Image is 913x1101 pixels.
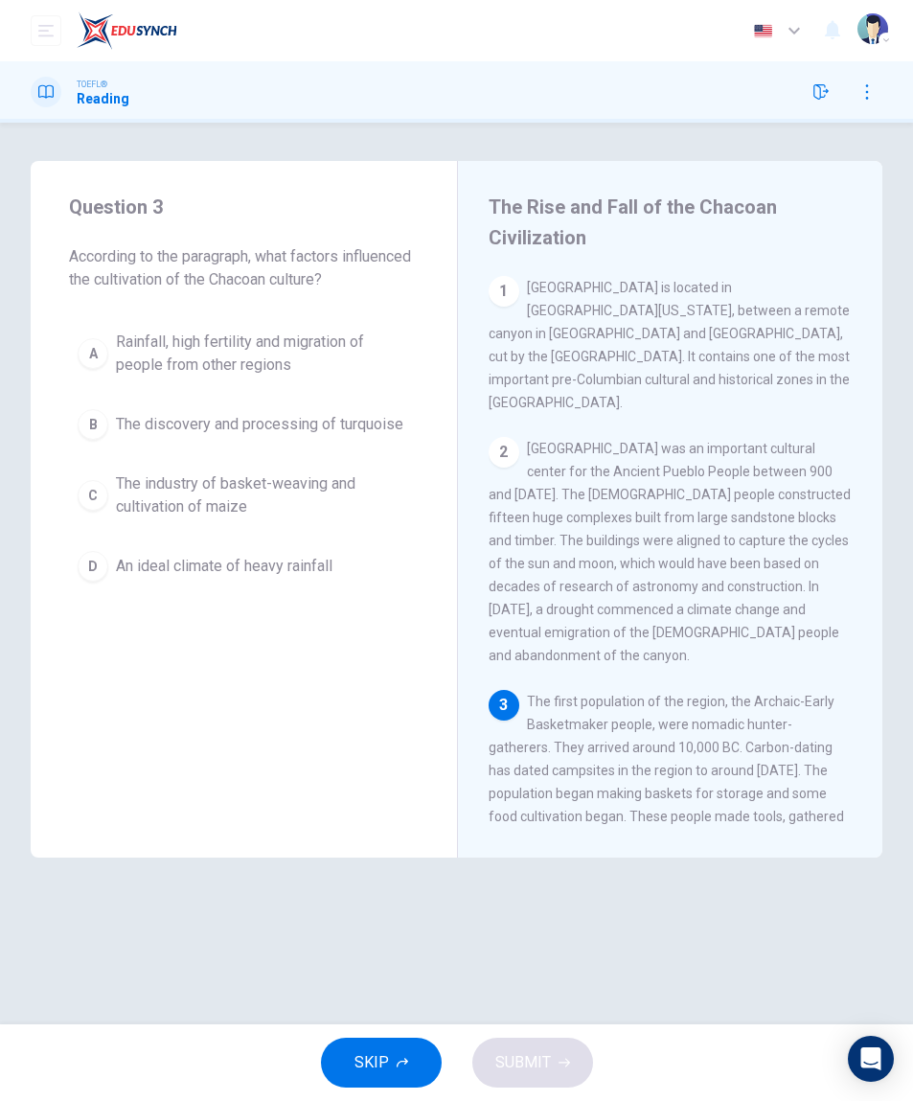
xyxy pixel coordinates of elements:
[78,551,108,582] div: D
[489,437,519,468] div: 2
[31,15,61,46] button: open mobile menu
[77,91,129,106] h1: Reading
[69,322,419,385] button: ARainfall, high fertility and migration of people from other regions
[69,464,419,527] button: CThe industry of basket-weaving and cultivation of maize
[116,472,410,518] span: The industry of basket-weaving and cultivation of maize
[489,192,848,253] h4: The Rise and Fall of the Chacoan Civilization
[489,441,851,663] span: [GEOGRAPHIC_DATA] was an important cultural center for the Ancient Pueblo People between 900 and ...
[78,409,108,440] div: B
[116,555,332,578] span: An ideal climate of heavy rainfall
[69,192,419,222] h4: Question 3
[857,13,888,44] img: Profile picture
[77,11,177,50] img: EduSynch logo
[848,1036,894,1082] div: Open Intercom Messenger
[354,1049,389,1076] span: SKIP
[116,413,403,436] span: The discovery and processing of turquoise
[489,280,850,410] span: [GEOGRAPHIC_DATA] is located in [GEOGRAPHIC_DATA][US_STATE], between a remote canyon in [GEOGRAPH...
[77,78,107,91] span: TOEFL®
[69,245,419,291] span: According to the paragraph, what factors influenced the cultivation of the Chacoan culture?
[69,401,419,448] button: BThe discovery and processing of turquoise
[321,1038,442,1088] button: SKIP
[489,276,519,307] div: 1
[78,338,108,369] div: A
[69,542,419,590] button: DAn ideal climate of heavy rainfall
[489,690,519,721] div: 3
[78,480,108,511] div: C
[489,694,850,1031] span: The first population of the region, the Archaic-Early Basketmaker people, were nomadic hunter-gat...
[751,24,775,38] img: en
[116,331,410,377] span: Rainfall, high fertility and migration of people from other regions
